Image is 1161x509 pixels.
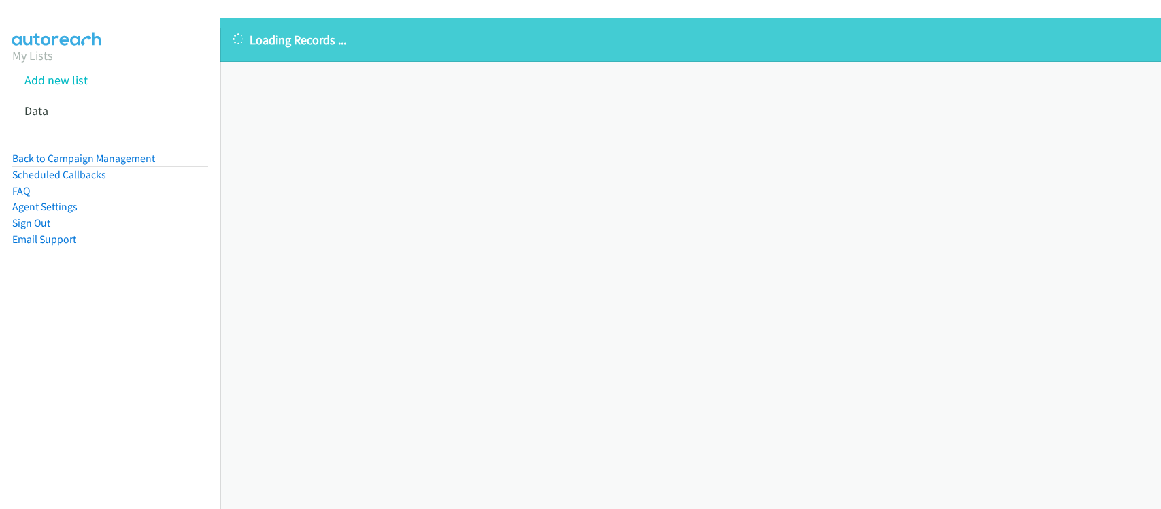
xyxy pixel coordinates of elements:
p: Loading Records ... [233,31,1149,49]
a: Sign Out [12,216,50,229]
a: Email Support [12,233,76,246]
a: Add new list [24,72,88,88]
a: Data [24,103,48,118]
a: FAQ [12,184,30,197]
a: Agent Settings [12,200,78,213]
a: My Lists [12,48,53,63]
a: Back to Campaign Management [12,152,155,165]
a: Scheduled Callbacks [12,168,106,181]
